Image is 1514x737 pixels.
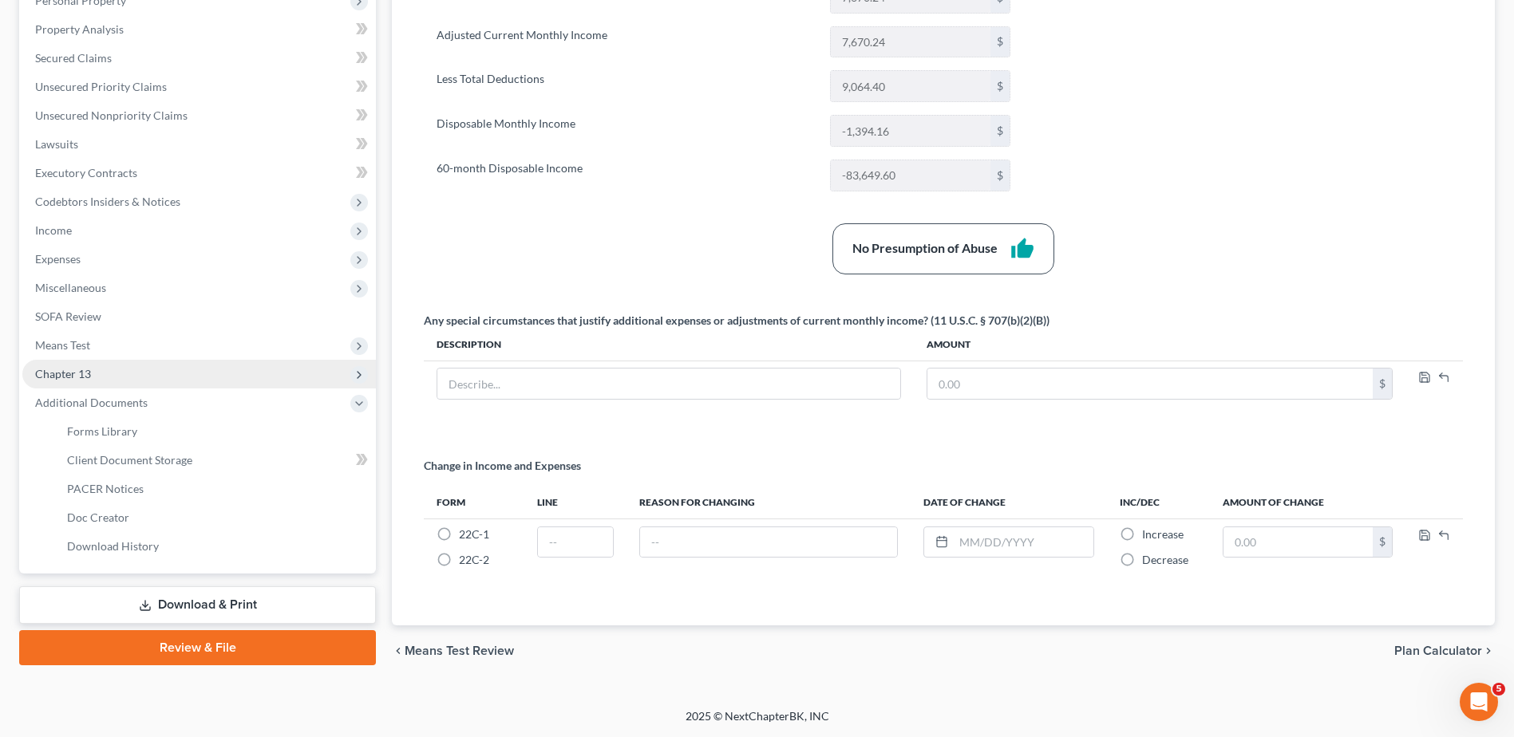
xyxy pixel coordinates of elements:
div: $ [990,116,1010,146]
span: Forms Library [67,424,137,438]
a: Executory Contracts [22,159,376,187]
span: PACER Notices [67,482,144,495]
a: PACER Notices [54,475,376,503]
span: Income [35,223,72,237]
span: Doc Creator [67,510,129,524]
a: Doc Creator [54,503,376,532]
a: Download History [54,532,376,561]
th: Amount [914,329,1405,361]
div: No Presumption of Abuse [852,239,998,258]
span: Unsecured Priority Claims [35,80,167,93]
iframe: Intercom live chat [1460,683,1498,721]
th: Amount of Change [1210,487,1405,518]
a: Forms Library [54,417,376,446]
div: $ [990,71,1010,101]
a: Lawsuits [22,130,376,159]
input: 0.00 [831,116,990,146]
span: Lawsuits [35,137,78,151]
a: Download & Print [19,586,376,624]
i: chevron_right [1482,644,1495,657]
div: $ [990,160,1010,191]
span: Means Test [35,338,90,352]
span: 22C-1 [459,527,489,541]
i: chevron_left [392,644,405,657]
input: 0.00 [927,368,1373,399]
input: Describe... [437,368,900,399]
span: Download History [67,539,159,553]
span: Secured Claims [35,51,112,65]
label: 60-month Disposable Income [429,160,822,191]
a: Unsecured Nonpriority Claims [22,101,376,130]
span: Expenses [35,252,81,266]
input: -- [538,527,613,558]
span: Codebtors Insiders & Notices [35,195,180,208]
a: Secured Claims [22,44,376,73]
span: Means Test Review [405,644,514,657]
input: 0.00 [1223,527,1373,558]
div: $ [990,27,1010,57]
button: chevron_left Means Test Review [392,644,514,657]
label: Adjusted Current Monthly Income [429,26,822,58]
th: Inc/Dec [1107,487,1210,518]
input: -- [640,527,897,558]
input: 0.00 [831,27,990,57]
input: MM/DD/YYYY [954,527,1094,558]
label: Disposable Monthly Income [429,115,822,147]
div: Any special circumstances that justify additional expenses or adjustments of current monthly inco... [424,313,1050,329]
a: Property Analysis [22,15,376,44]
span: Client Document Storage [67,453,192,467]
span: Increase [1142,527,1184,541]
a: SOFA Review [22,302,376,331]
span: Executory Contracts [35,166,137,179]
p: Change in Income and Expenses [424,458,581,474]
label: Less Total Deductions [429,70,822,102]
button: Plan Calculator chevron_right [1394,644,1495,657]
th: Date of Change [911,487,1108,518]
div: 2025 © NextChapterBK, INC [302,708,1212,737]
span: Unsecured Nonpriority Claims [35,108,188,122]
th: Reason for Changing [627,487,911,518]
span: 5 [1492,683,1505,696]
span: Chapter 13 [35,367,91,380]
span: Property Analysis [35,22,124,36]
div: $ [1373,368,1392,399]
th: Line [524,487,627,518]
span: Decrease [1142,553,1188,566]
span: Additional Documents [35,396,148,409]
input: 0.00 [831,160,990,191]
a: Review & File [19,630,376,665]
a: Client Document Storage [54,446,376,475]
th: Description [424,329,914,361]
span: Miscellaneous [35,281,106,294]
th: Form [424,487,524,518]
span: 22C-2 [459,553,489,566]
div: $ [1373,527,1392,558]
span: Plan Calculator [1394,644,1482,657]
i: thumb_up [1010,237,1034,261]
input: 0.00 [831,71,990,101]
span: SOFA Review [35,309,101,323]
a: Unsecured Priority Claims [22,73,376,101]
